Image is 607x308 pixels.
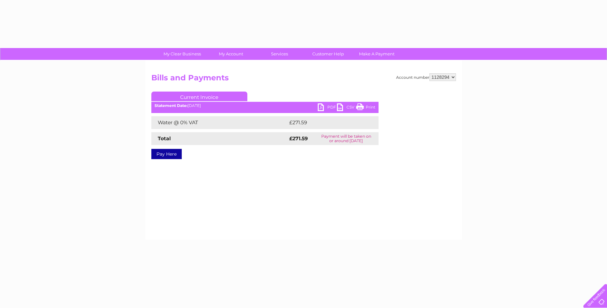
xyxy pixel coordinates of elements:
[151,73,456,85] h2: Bills and Payments
[288,116,367,129] td: £271.59
[151,103,379,108] div: [DATE]
[158,135,171,142] strong: Total
[253,48,306,60] a: Services
[356,103,375,113] a: Print
[155,103,188,108] b: Statement Date:
[151,92,247,101] a: Current Invoice
[151,116,288,129] td: Water @ 0% VAT
[289,135,308,142] strong: £271.59
[302,48,355,60] a: Customer Help
[151,149,182,159] a: Pay Here
[156,48,209,60] a: My Clear Business
[396,73,456,81] div: Account number
[204,48,257,60] a: My Account
[337,103,356,113] a: CSV
[318,103,337,113] a: PDF
[314,132,378,145] td: Payment will be taken on or around [DATE]
[350,48,403,60] a: Make A Payment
